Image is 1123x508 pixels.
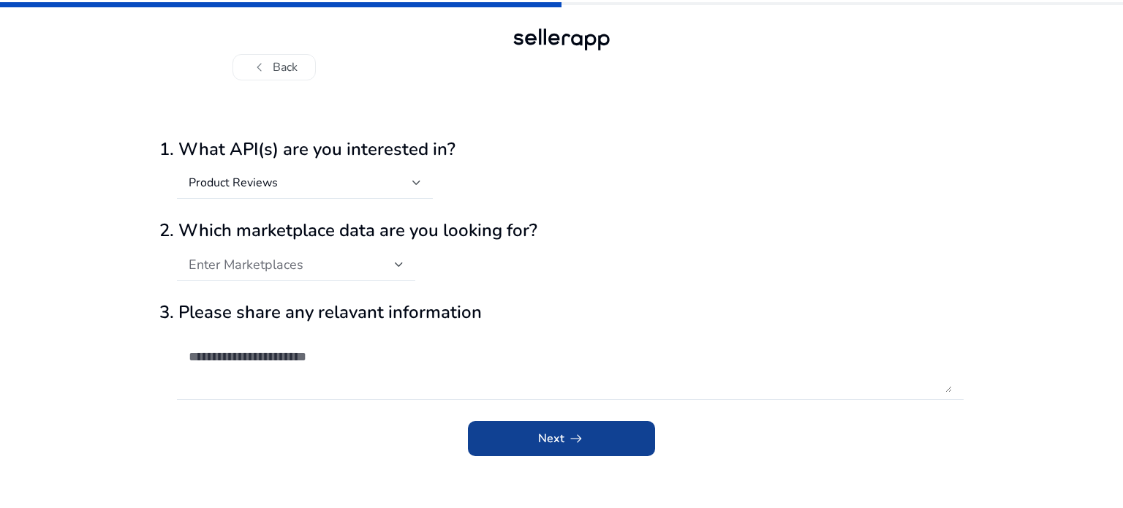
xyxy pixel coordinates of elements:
[159,302,964,323] h2: 3. Please share any relavant information
[567,430,585,447] span: arrow_right_alt
[189,256,303,273] span: Enter Marketplaces
[159,139,964,160] h2: 1. What API(s) are you interested in?
[189,175,278,190] h4: Product Reviews
[538,430,585,447] span: Next
[232,54,316,80] button: chevron_leftBack
[468,421,655,456] button: Nextarrow_right_alt
[159,220,964,241] h2: 2. Which marketplace data are you looking for?
[251,58,268,76] span: chevron_left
